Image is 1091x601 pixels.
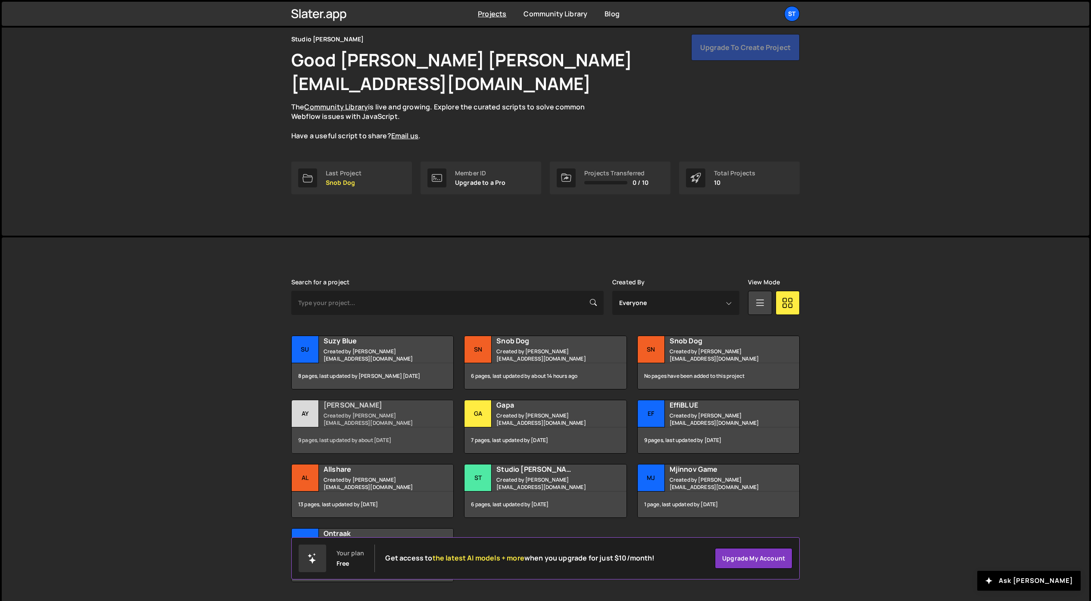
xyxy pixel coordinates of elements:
[670,336,773,346] h2: Snob Dog
[291,48,722,95] h1: Good [PERSON_NAME] [PERSON_NAME][EMAIL_ADDRESS][DOMAIN_NAME]
[637,336,800,389] a: Sn Snob Dog Created by [PERSON_NAME][EMAIL_ADDRESS][DOMAIN_NAME] No pages have been added to this...
[291,102,602,141] p: The is live and growing. Explore the curated scripts to solve common Webflow issues with JavaScri...
[455,170,506,177] div: Member ID
[496,464,600,474] h2: Studio [PERSON_NAME]
[496,412,600,427] small: Created by [PERSON_NAME][EMAIL_ADDRESS][DOMAIN_NAME]
[291,400,454,454] a: Ay [PERSON_NAME] Created by [PERSON_NAME][EMAIL_ADDRESS][DOMAIN_NAME] 9 pages, last updated by ab...
[670,412,773,427] small: Created by [PERSON_NAME][EMAIL_ADDRESS][DOMAIN_NAME]
[292,427,453,453] div: 9 pages, last updated by about [DATE]
[715,548,792,569] a: Upgrade my account
[524,9,587,19] a: Community Library
[291,528,454,582] a: On Ontraak Created by [PERSON_NAME][EMAIL_ADDRESS][DOMAIN_NAME] 2 pages, last updated by [DATE]
[464,464,492,492] div: St
[670,348,773,362] small: Created by [PERSON_NAME][EMAIL_ADDRESS][DOMAIN_NAME]
[638,492,799,517] div: 1 page, last updated by [DATE]
[324,412,427,427] small: Created by [PERSON_NAME][EMAIL_ADDRESS][DOMAIN_NAME]
[391,131,418,140] a: Email us
[605,9,620,19] a: Blog
[977,571,1081,591] button: Ask [PERSON_NAME]
[326,179,362,186] p: Snob Dog
[291,279,349,286] label: Search for a project
[638,400,665,427] div: Ef
[714,170,755,177] div: Total Projects
[304,102,368,112] a: Community Library
[612,279,645,286] label: Created By
[291,464,454,518] a: Al Allshare Created by [PERSON_NAME][EMAIL_ADDRESS][DOMAIN_NAME] 13 pages, last updated by [DATE]
[292,464,319,492] div: Al
[324,336,427,346] h2: Suzy Blue
[292,492,453,517] div: 13 pages, last updated by [DATE]
[291,336,454,389] a: Su Suzy Blue Created by [PERSON_NAME][EMAIL_ADDRESS][DOMAIN_NAME] 8 pages, last updated by [PERSO...
[638,464,665,492] div: Mj
[478,9,506,19] a: Projects
[464,427,626,453] div: 7 pages, last updated by [DATE]
[638,336,665,363] div: Sn
[292,400,319,427] div: Ay
[291,291,604,315] input: Type your project...
[464,400,492,427] div: Ga
[385,554,655,562] h2: Get access to when you upgrade for just $10/month!
[670,400,773,410] h2: EffiBLUE
[496,348,600,362] small: Created by [PERSON_NAME][EMAIL_ADDRESS][DOMAIN_NAME]
[324,464,427,474] h2: Allshare
[324,529,427,538] h2: Ontraak
[637,464,800,518] a: Mj Mjinnov Game Created by [PERSON_NAME][EMAIL_ADDRESS][DOMAIN_NAME] 1 page, last updated by [DATE]
[633,179,648,186] span: 0 / 10
[496,336,600,346] h2: Snob Dog
[324,476,427,491] small: Created by [PERSON_NAME][EMAIL_ADDRESS][DOMAIN_NAME]
[292,529,319,556] div: On
[584,170,648,177] div: Projects Transferred
[464,336,627,389] a: Sn Snob Dog Created by [PERSON_NAME][EMAIL_ADDRESS][DOMAIN_NAME] 6 pages, last updated by about 1...
[464,363,626,389] div: 6 pages, last updated by about 14 hours ago
[337,560,349,567] div: Free
[638,427,799,453] div: 9 pages, last updated by [DATE]
[324,348,427,362] small: Created by [PERSON_NAME][EMAIL_ADDRESS][DOMAIN_NAME]
[496,476,600,491] small: Created by [PERSON_NAME][EMAIL_ADDRESS][DOMAIN_NAME]
[670,476,773,491] small: Created by [PERSON_NAME][EMAIL_ADDRESS][DOMAIN_NAME]
[292,363,453,389] div: 8 pages, last updated by [PERSON_NAME] [DATE]
[292,336,319,363] div: Su
[670,464,773,474] h2: Mjinnov Game
[464,400,627,454] a: Ga Gapa Created by [PERSON_NAME][EMAIL_ADDRESS][DOMAIN_NAME] 7 pages, last updated by [DATE]
[748,279,780,286] label: View Mode
[433,553,524,563] span: the latest AI models + more
[464,464,627,518] a: St Studio [PERSON_NAME] Created by [PERSON_NAME][EMAIL_ADDRESS][DOMAIN_NAME] 6 pages, last update...
[324,400,427,410] h2: [PERSON_NAME]
[638,363,799,389] div: No pages have been added to this project
[326,170,362,177] div: Last Project
[496,400,600,410] h2: Gapa
[464,492,626,517] div: 6 pages, last updated by [DATE]
[455,179,506,186] p: Upgrade to a Pro
[464,336,492,363] div: Sn
[337,550,364,557] div: Your plan
[291,34,364,44] div: Studio [PERSON_NAME]
[291,162,412,194] a: Last Project Snob Dog
[714,179,755,186] p: 10
[637,400,800,454] a: Ef EffiBLUE Created by [PERSON_NAME][EMAIL_ADDRESS][DOMAIN_NAME] 9 pages, last updated by [DATE]
[784,6,800,22] a: St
